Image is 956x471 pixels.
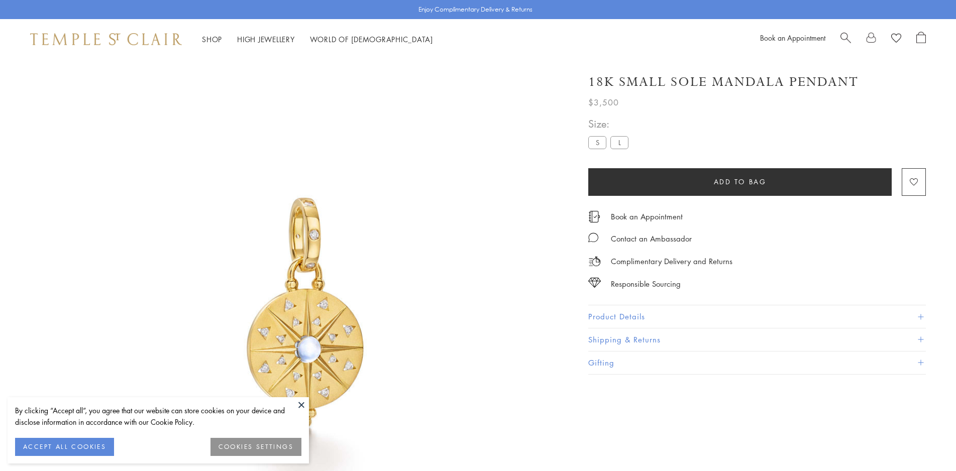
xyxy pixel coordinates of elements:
[588,211,600,222] img: icon_appointment.svg
[610,136,628,149] label: L
[611,255,732,268] p: Complimentary Delivery and Returns
[611,278,681,290] div: Responsible Sourcing
[588,73,859,91] h1: 18K Small Sole Mandala Pendant
[588,96,619,109] span: $3,500
[588,278,601,288] img: icon_sourcing.svg
[714,176,767,187] span: Add to bag
[418,5,533,15] p: Enjoy Complimentary Delivery & Returns
[916,32,926,47] a: Open Shopping Bag
[840,32,851,47] a: Search
[588,255,601,268] img: icon_delivery.svg
[15,438,114,456] button: ACCEPT ALL COOKIES
[588,115,632,132] span: Size:
[611,211,683,222] a: Book an Appointment
[30,33,182,45] img: Temple St. Clair
[202,34,222,44] a: ShopShop
[891,32,901,47] a: View Wishlist
[588,305,926,328] button: Product Details
[15,405,301,428] div: By clicking “Accept all”, you agree that our website can store cookies on your device and disclos...
[588,168,892,196] button: Add to bag
[588,351,926,374] button: Gifting
[760,33,825,43] a: Book an Appointment
[310,34,433,44] a: World of [DEMOGRAPHIC_DATA]World of [DEMOGRAPHIC_DATA]
[210,438,301,456] button: COOKIES SETTINGS
[202,33,433,46] nav: Main navigation
[237,34,295,44] a: High JewelleryHigh Jewellery
[588,232,598,243] img: MessageIcon-01_2.svg
[588,328,926,351] button: Shipping & Returns
[611,232,692,245] div: Contact an Ambassador
[588,136,606,149] label: S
